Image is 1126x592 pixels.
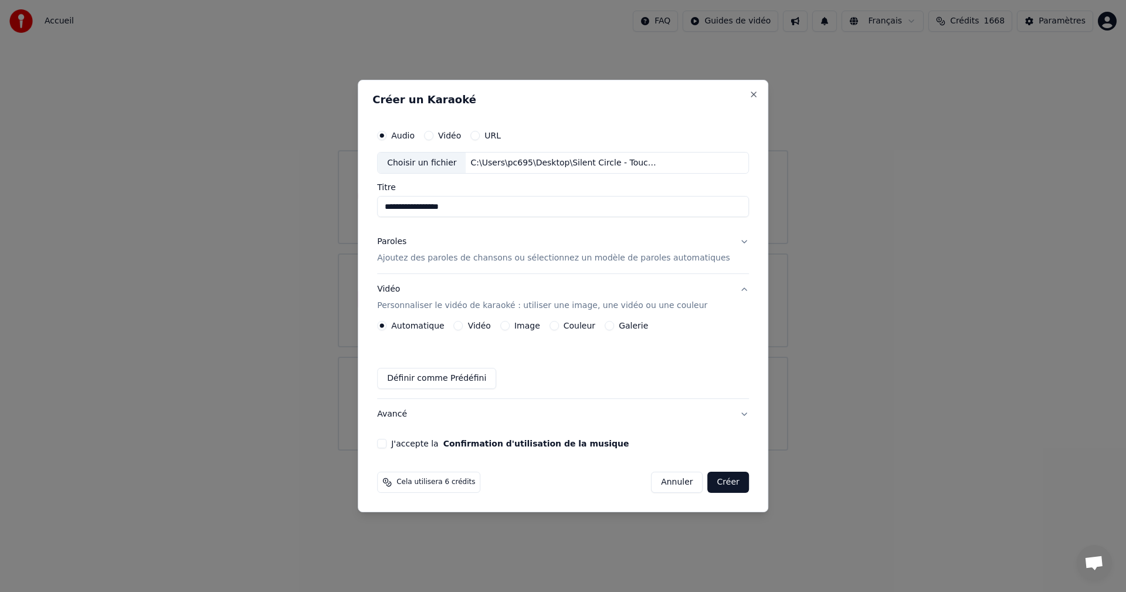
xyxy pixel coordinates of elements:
[377,321,749,398] div: VidéoPersonnaliser le vidéo de karaoké : utiliser une image, une vidéo ou une couleur
[377,284,707,312] div: Vidéo
[372,94,754,105] h2: Créer un Karaoké
[377,236,406,248] div: Paroles
[377,253,730,265] p: Ajoutez des paroles de chansons ou sélectionnez un modèle de paroles automatiques
[377,184,749,192] label: Titre
[396,478,475,487] span: Cela utilisera 6 crédits
[564,322,595,330] label: Couleur
[468,322,491,330] label: Vidéo
[708,472,749,493] button: Créer
[651,472,703,493] button: Annuler
[377,227,749,274] button: ParolesAjoutez des paroles de chansons ou sélectionnez un modèle de paroles automatiques
[377,368,496,389] button: Définir comme Prédéfini
[443,439,629,448] button: J'accepte la
[391,322,444,330] label: Automatique
[391,131,415,140] label: Audio
[378,153,466,174] div: Choisir un fichier
[391,439,629,448] label: J'accepte la
[377,275,749,322] button: VidéoPersonnaliser le vidéo de karaoké : utiliser une image, une vidéo ou une couleur
[377,399,749,429] button: Avancé
[438,131,461,140] label: Vidéo
[514,322,540,330] label: Image
[484,131,501,140] label: URL
[466,157,666,169] div: C:\Users\pc695\Desktop\Silent Circle - Touch in the Night.mp3
[619,322,648,330] label: Galerie
[377,300,707,312] p: Personnaliser le vidéo de karaoké : utiliser une image, une vidéo ou une couleur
